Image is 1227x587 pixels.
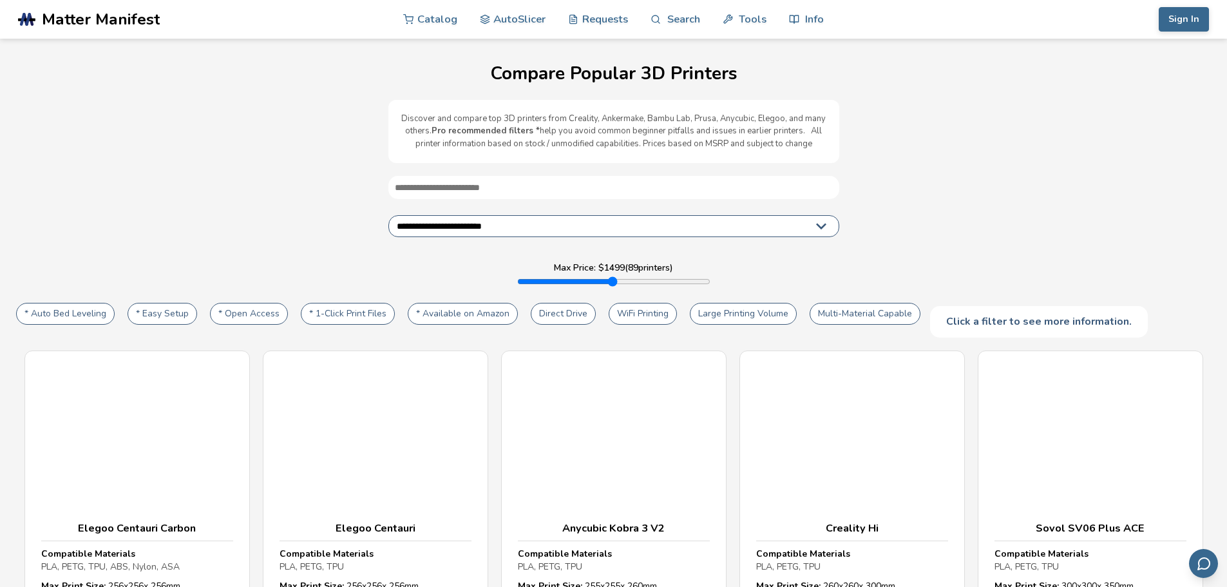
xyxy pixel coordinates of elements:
[41,548,135,560] strong: Compatible Materials
[609,303,677,325] button: WiFi Printing
[16,303,115,325] button: * Auto Bed Leveling
[301,303,395,325] button: * 1-Click Print Files
[128,303,197,325] button: * Easy Setup
[554,263,673,273] label: Max Price: $ 1499 ( 89 printers)
[690,303,797,325] button: Large Printing Volume
[41,522,233,535] h3: Elegoo Centauri Carbon
[210,303,288,325] button: * Open Access
[756,522,948,535] h3: Creality Hi
[756,561,821,573] span: PLA, PETG, TPU
[280,561,344,573] span: PLA, PETG, TPU
[280,522,471,535] h3: Elegoo Centauri
[41,561,180,573] span: PLA, PETG, TPU, ABS, Nylon, ASA
[994,561,1059,573] span: PLA, PETG, TPU
[280,548,374,560] strong: Compatible Materials
[756,548,850,560] strong: Compatible Materials
[13,64,1214,84] h1: Compare Popular 3D Printers
[810,303,920,325] button: Multi-Material Capable
[994,548,1089,560] strong: Compatible Materials
[1189,549,1218,578] button: Send feedback via email
[518,522,710,535] h3: Anycubic Kobra 3 V2
[42,10,160,28] span: Matter Manifest
[518,561,582,573] span: PLA, PETG, TPU
[432,125,540,137] b: Pro recommended filters *
[1159,7,1209,32] button: Sign In
[930,306,1148,337] div: Click a filter to see more information.
[994,522,1186,535] h3: Sovol SV06 Plus ACE
[531,303,596,325] button: Direct Drive
[408,303,518,325] button: * Available on Amazon
[518,548,612,560] strong: Compatible Materials
[401,113,826,151] p: Discover and compare top 3D printers from Creality, Ankermake, Bambu Lab, Prusa, Anycubic, Elegoo...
